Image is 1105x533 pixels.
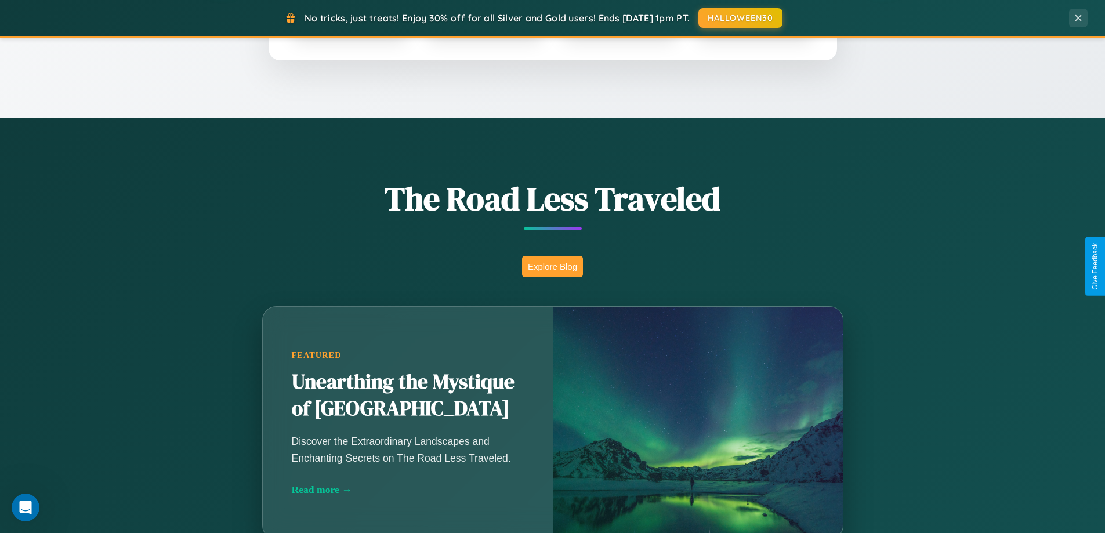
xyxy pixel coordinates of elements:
div: Give Feedback [1091,243,1099,290]
div: Featured [292,350,524,360]
div: Read more → [292,484,524,496]
button: HALLOWEEN30 [698,8,782,28]
span: No tricks, just treats! Enjoy 30% off for all Silver and Gold users! Ends [DATE] 1pm PT. [305,12,690,24]
button: Explore Blog [522,256,583,277]
iframe: Intercom live chat [12,494,39,521]
h1: The Road Less Traveled [205,176,901,221]
h2: Unearthing the Mystique of [GEOGRAPHIC_DATA] [292,369,524,422]
p: Discover the Extraordinary Landscapes and Enchanting Secrets on The Road Less Traveled. [292,433,524,466]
